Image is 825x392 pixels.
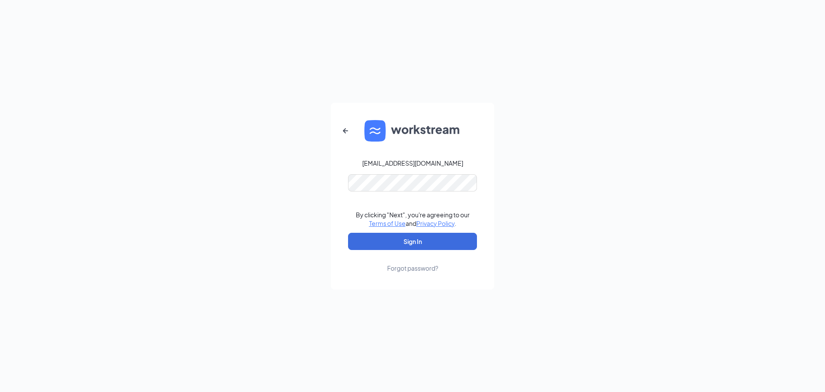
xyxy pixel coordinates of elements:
[348,233,477,250] button: Sign In
[362,159,463,167] div: [EMAIL_ADDRESS][DOMAIN_NAME]
[387,250,438,272] a: Forgot password?
[416,219,455,227] a: Privacy Policy
[364,120,461,142] img: WS logo and Workstream text
[356,210,470,228] div: By clicking "Next", you're agreeing to our and .
[387,264,438,272] div: Forgot password?
[335,120,356,141] button: ArrowLeftNew
[340,126,351,136] svg: ArrowLeftNew
[369,219,406,227] a: Terms of Use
